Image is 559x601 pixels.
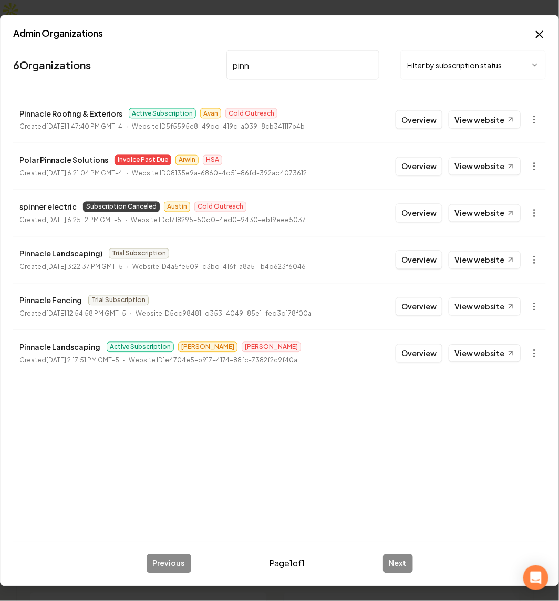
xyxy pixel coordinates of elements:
time: [DATE] 2:17:51 PM GMT-5 [46,357,119,365]
a: View website [449,204,521,222]
span: Trial Subscription [88,295,149,306]
span: Subscription Canceled [83,202,160,212]
p: Website ID 08135e9a-6860-4d51-86fd-392ad4073612 [132,169,307,179]
p: Pinnacle Landscaping [19,341,100,354]
time: [DATE] 6:25:12 PM GMT-5 [46,216,121,224]
p: spinner electric [19,201,77,213]
a: View website [449,158,521,175]
p: Pinnacle Fencing [19,294,82,307]
button: Overview [396,251,442,270]
button: Overview [396,204,442,223]
p: Pinnacle Landscaping) [19,247,102,260]
p: Website ID 1e4704e5-b917-4174-88fc-7382f2c9f40a [129,356,297,366]
input: Search by name or ID [226,50,379,80]
h2: Admin Organizations [13,28,546,38]
time: [DATE] 3:22:37 PM GMT-5 [46,263,123,271]
span: Austin [164,202,190,212]
time: [DATE] 6:21:04 PM GMT-4 [46,170,122,178]
p: Created [19,122,122,132]
span: Cold Outreach [225,108,277,119]
button: Overview [396,344,442,363]
span: HSA [203,155,222,165]
span: Page 1 of 1 [269,557,305,569]
span: Trial Subscription [109,248,169,259]
p: Polar Pinnacle Solutions [19,154,108,167]
p: Pinnacle Roofing & Exteriors [19,107,122,120]
span: Invoice Past Due [115,155,171,165]
a: View website [449,345,521,362]
p: Created [19,215,121,226]
span: Cold Outreach [194,202,246,212]
a: View website [449,111,521,129]
button: Overview [396,297,442,316]
p: Website ID 5cc98481-d353-4049-85e1-fed3d178f00a [136,309,312,319]
time: [DATE] 12:54:58 PM GMT-5 [46,310,126,318]
span: Active Subscription [129,108,196,119]
button: Overview [396,157,442,176]
p: Created [19,356,119,366]
p: Website ID 4a5fe509-c3bd-416f-a8a5-1b4d623f6046 [132,262,306,273]
button: Overview [396,110,442,129]
time: [DATE] 1:47:40 PM GMT-4 [46,123,122,131]
a: 6Organizations [13,58,91,72]
span: [PERSON_NAME] [242,342,301,353]
p: Created [19,309,126,319]
p: Website ID 5f5595e8-49dd-419c-a039-8cb341117b4b [132,122,305,132]
span: [PERSON_NAME] [178,342,237,353]
a: View website [449,251,521,269]
p: Created [19,262,123,273]
p: Created [19,169,122,179]
p: Website ID c1718295-50d0-4ed0-9430-eb19eee50371 [131,215,308,226]
a: View website [449,298,521,316]
span: Avan [200,108,221,119]
span: Arwin [175,155,199,165]
span: Active Subscription [107,342,174,353]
